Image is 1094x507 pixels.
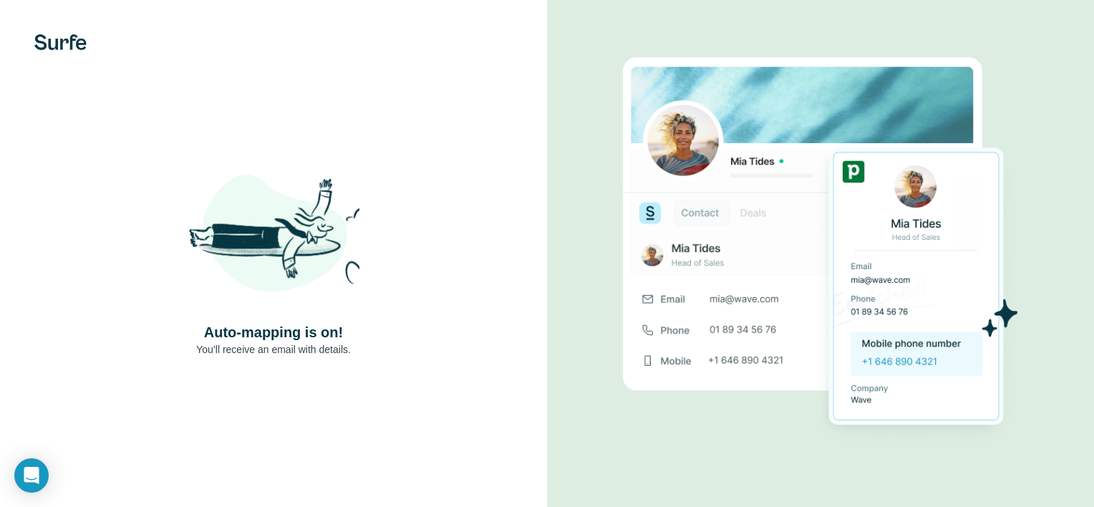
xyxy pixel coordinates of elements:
p: You’ll receive an email with details. [196,342,351,357]
img: Download Success [623,57,1018,449]
img: Shaka Illustration [188,150,359,322]
img: Surfe's logo [34,34,87,50]
div: Open Intercom Messenger [14,458,49,493]
h4: Auto-mapping is on! [204,322,343,342]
